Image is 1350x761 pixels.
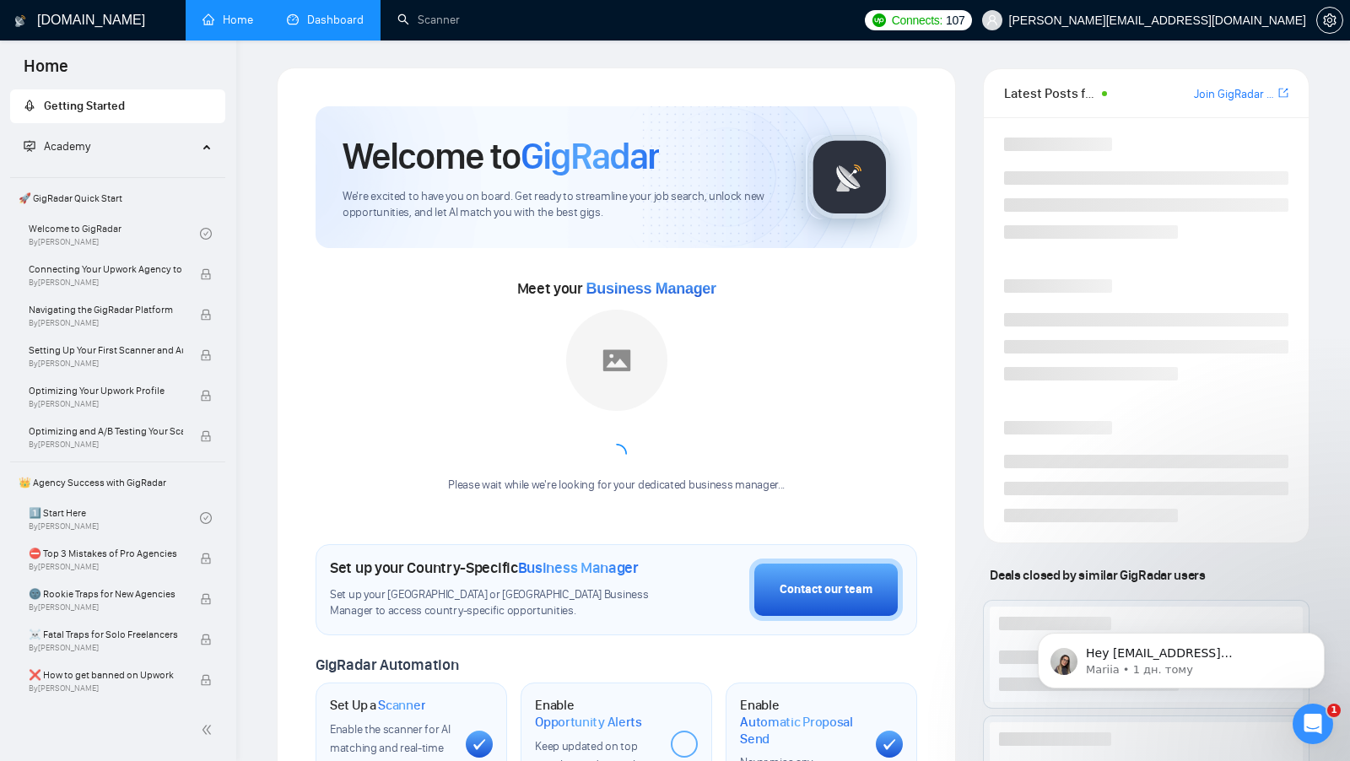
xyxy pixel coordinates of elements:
[29,440,183,450] span: By [PERSON_NAME]
[29,318,183,328] span: By [PERSON_NAME]
[749,559,903,621] button: Contact our team
[343,189,779,221] span: We're excited to have you on board. Get ready to streamline your job search, unlock new opportuni...
[200,593,212,605] span: lock
[29,667,183,683] span: ❌ How to get banned on Upwork
[29,382,183,399] span: Optimizing Your Upwork Profile
[1327,704,1341,717] span: 1
[12,181,224,215] span: 🚀 GigRadar Quick Start
[44,99,125,113] span: Getting Started
[517,279,716,298] span: Meet your
[807,135,892,219] img: gigradar-logo.png
[29,261,183,278] span: Connecting Your Upwork Agency to GigRadar
[566,310,667,411] img: placeholder.png
[200,309,212,321] span: lock
[983,560,1212,590] span: Deals closed by similar GigRadar users
[200,268,212,280] span: lock
[29,278,183,288] span: By [PERSON_NAME]
[287,13,364,27] a: dashboardDashboard
[1278,85,1288,101] a: export
[24,139,90,154] span: Academy
[1194,85,1275,104] a: Join GigRadar Slack Community
[892,11,942,30] span: Connects:
[29,342,183,359] span: Setting Up Your First Scanner and Auto-Bidder
[29,683,183,694] span: By [PERSON_NAME]
[29,359,183,369] span: By [PERSON_NAME]
[201,721,218,738] span: double-left
[29,215,200,252] a: Welcome to GigRadarBy[PERSON_NAME]
[24,100,35,111] span: rocket
[740,714,862,747] span: Automatic Proposal Send
[10,89,225,123] li: Getting Started
[14,8,26,35] img: logo
[200,390,212,402] span: lock
[535,714,642,731] span: Opportunity Alerts
[586,280,716,297] span: Business Manager
[29,602,183,613] span: By [PERSON_NAME]
[29,545,183,562] span: ⛔ Top 3 Mistakes of Pro Agencies
[521,133,659,179] span: GigRadar
[29,562,183,572] span: By [PERSON_NAME]
[316,656,458,674] span: GigRadar Automation
[1317,13,1342,27] span: setting
[29,626,183,643] span: ☠️ Fatal Traps for Solo Freelancers
[200,349,212,361] span: lock
[397,13,460,27] a: searchScanner
[343,133,659,179] h1: Welcome to
[10,54,82,89] span: Home
[872,13,886,27] img: upwork-logo.png
[378,697,425,714] span: Scanner
[780,580,872,599] div: Contact our team
[200,674,212,686] span: lock
[605,443,627,465] span: loading
[1012,597,1350,715] iframe: Intercom notifications повідомлення
[1293,704,1333,744] iframe: Intercom live chat
[1316,13,1343,27] a: setting
[740,697,862,747] h1: Enable
[535,697,657,730] h1: Enable
[518,559,639,577] span: Business Manager
[438,478,795,494] div: Please wait while we're looking for your dedicated business manager...
[29,643,183,653] span: By [PERSON_NAME]
[29,586,183,602] span: 🌚 Rookie Traps for New Agencies
[200,430,212,442] span: lock
[24,140,35,152] span: fund-projection-screen
[986,14,998,26] span: user
[330,559,639,577] h1: Set up your Country-Specific
[29,301,183,318] span: Navigating the GigRadar Platform
[44,139,90,154] span: Academy
[330,697,425,714] h1: Set Up a
[946,11,964,30] span: 107
[29,399,183,409] span: By [PERSON_NAME]
[202,13,253,27] a: homeHome
[29,423,183,440] span: Optimizing and A/B Testing Your Scanner for Better Results
[200,512,212,524] span: check-circle
[1278,86,1288,100] span: export
[200,553,212,564] span: lock
[1004,83,1096,104] span: Latest Posts from the GigRadar Community
[200,634,212,645] span: lock
[1316,7,1343,34] button: setting
[12,466,224,499] span: 👑 Agency Success with GigRadar
[200,228,212,240] span: check-circle
[330,587,665,619] span: Set up your [GEOGRAPHIC_DATA] or [GEOGRAPHIC_DATA] Business Manager to access country-specific op...
[29,499,200,537] a: 1️⃣ Start HereBy[PERSON_NAME]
